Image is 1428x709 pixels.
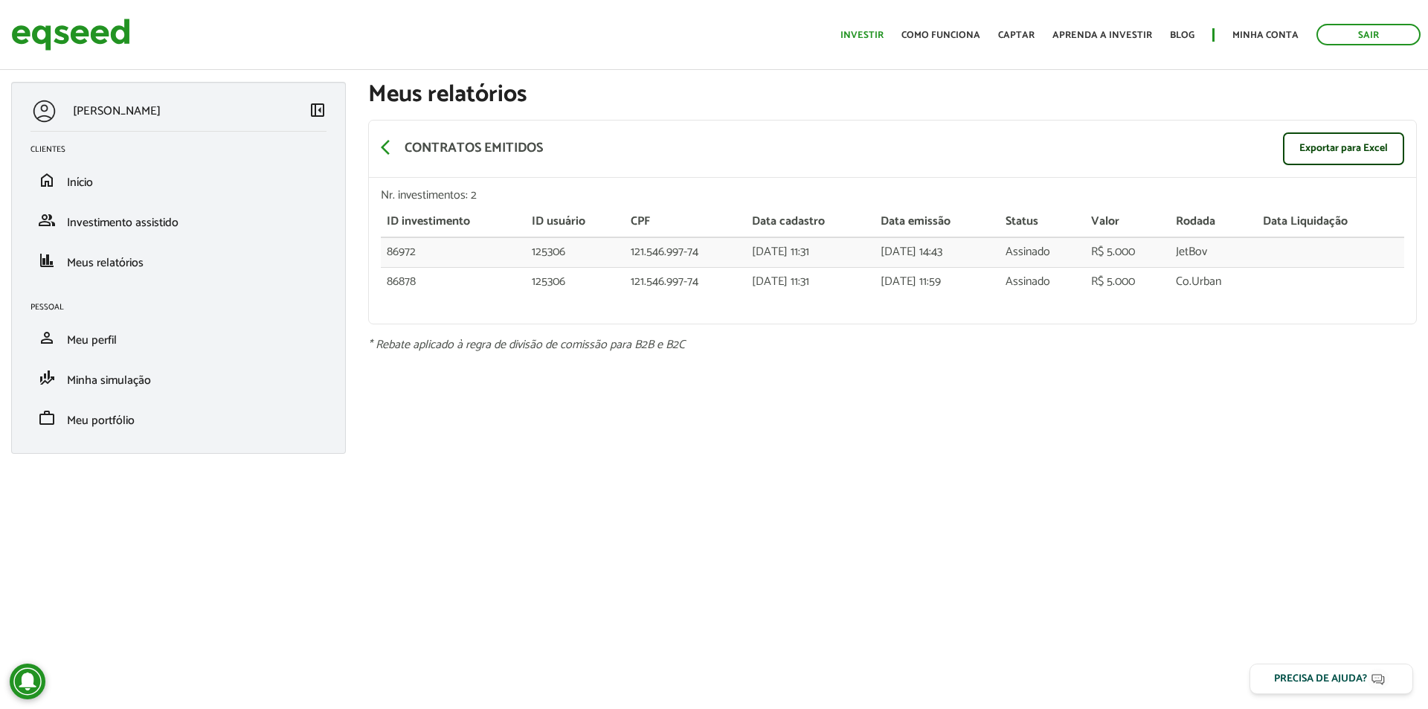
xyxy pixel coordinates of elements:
td: Assinado [1000,267,1086,296]
a: personMeu perfil [30,329,327,347]
th: Data cadastro [746,208,875,237]
li: Meu portfólio [19,398,338,438]
h1: Meus relatórios [368,82,1417,108]
a: finance_modeMinha simulação [30,369,327,387]
span: Meus relatórios [67,253,144,273]
a: Como funciona [901,31,980,40]
th: Rodada [1170,208,1257,237]
a: homeInício [30,171,327,189]
span: Investimento assistido [67,213,178,233]
h2: Pessoal [30,303,338,312]
a: Blog [1170,31,1194,40]
th: Status [1000,208,1086,237]
td: 121.546.997-74 [625,267,746,296]
th: CPF [625,208,746,237]
td: [DATE] 11:31 [746,237,875,267]
span: person [38,329,56,347]
div: Nr. investimentos: 2 [381,190,1404,202]
p: Contratos emitidos [405,141,543,157]
a: Investir [840,31,884,40]
td: [DATE] 11:59 [875,267,999,296]
th: Valor [1085,208,1170,237]
td: JetBov [1170,237,1257,267]
a: arrow_back_ios [381,138,399,159]
a: Colapsar menu [309,101,327,122]
span: finance_mode [38,369,56,387]
th: ID investimento [381,208,526,237]
a: financeMeus relatórios [30,251,327,269]
td: Assinado [1000,237,1086,267]
span: arrow_back_ios [381,138,399,156]
td: Co.Urban [1170,267,1257,296]
th: ID usuário [526,208,625,237]
a: groupInvestimento assistido [30,211,327,229]
span: work [38,409,56,427]
td: [DATE] 11:31 [746,267,875,296]
td: 125306 [526,237,625,267]
span: Meu portfólio [67,411,135,431]
li: Meu perfil [19,318,338,358]
th: Data Liquidação [1257,208,1404,237]
span: group [38,211,56,229]
span: Início [67,173,93,193]
td: R$ 5.000 [1085,267,1170,296]
td: [DATE] 14:43 [875,237,999,267]
td: R$ 5.000 [1085,237,1170,267]
a: Exportar para Excel [1283,132,1404,165]
li: Início [19,160,338,200]
em: * Rebate aplicado à regra de divisão de comissão para B2B e B2C [368,335,685,355]
a: Sair [1316,24,1421,45]
li: Meus relatórios [19,240,338,280]
span: Meu perfil [67,330,117,350]
th: Data emissão [875,208,999,237]
span: finance [38,251,56,269]
li: Minha simulação [19,358,338,398]
p: [PERSON_NAME] [73,104,161,118]
span: home [38,171,56,189]
a: Minha conta [1232,31,1299,40]
h2: Clientes [30,145,338,154]
span: left_panel_close [309,101,327,119]
td: 121.546.997-74 [625,237,746,267]
a: Captar [998,31,1035,40]
img: EqSeed [11,15,130,54]
a: workMeu portfólio [30,409,327,427]
a: Aprenda a investir [1052,31,1152,40]
span: Minha simulação [67,370,151,391]
td: 86972 [381,237,526,267]
li: Investimento assistido [19,200,338,240]
td: 86878 [381,267,526,296]
td: 125306 [526,267,625,296]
